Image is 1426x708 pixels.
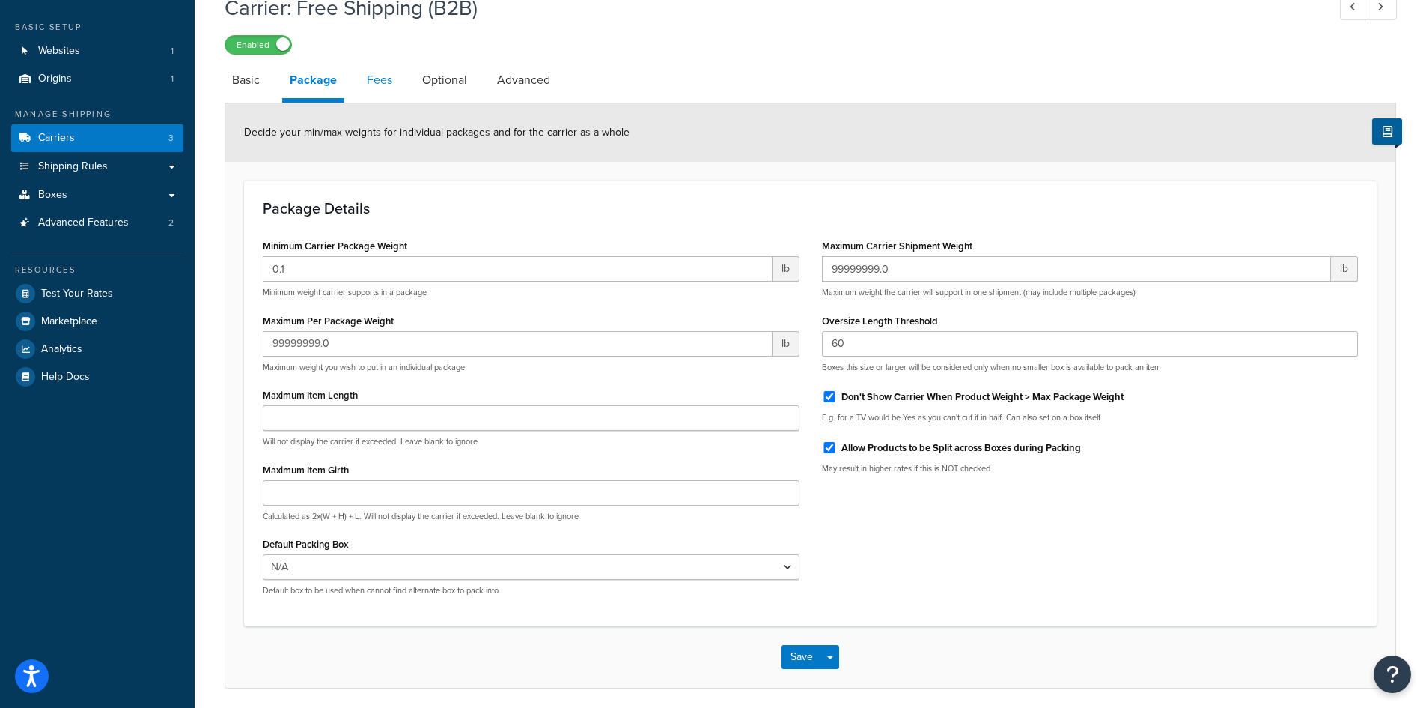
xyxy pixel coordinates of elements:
[1372,118,1402,145] button: Show Help Docs
[822,362,1359,373] p: Boxes this size or larger will be considered only when no smaller box is available to pack an item
[171,45,174,58] span: 1
[11,124,183,152] li: Carriers
[822,463,1359,474] p: May result in higher rates if this is NOT checked
[263,511,799,522] p: Calculated as 2x(W + H) + L. Will not display the carrier if exceeded. Leave blank to ignore
[822,287,1359,298] p: Maximum weight the carrier will support in one shipment (may include multiple packages)
[1374,656,1411,693] button: Open Resource Center
[225,62,267,98] a: Basic
[11,65,183,93] li: Origins
[11,37,183,65] li: Websites
[41,315,97,328] span: Marketplace
[773,331,799,357] span: lb
[168,217,174,229] span: 2
[263,362,799,373] p: Maximum weight you wish to put in an individual package
[38,160,108,173] span: Shipping Rules
[263,200,1358,217] h3: Package Details
[282,62,344,103] a: Package
[263,240,407,252] label: Minimum Carrier Package Weight
[11,280,183,307] a: Test Your Rates
[171,73,174,85] span: 1
[781,645,822,669] button: Save
[415,62,475,98] a: Optional
[41,371,90,384] span: Help Docs
[11,65,183,93] a: Origins1
[1331,256,1358,282] span: lb
[263,390,358,401] label: Maximum Item Length
[38,189,67,202] span: Boxes
[11,153,183,181] a: Shipping Rules
[38,132,75,145] span: Carriers
[41,288,113,300] span: Test Your Rates
[11,108,183,121] div: Manage Shipping
[11,181,183,209] a: Boxes
[11,209,183,237] a: Advanced Features2
[263,287,799,298] p: Minimum weight carrier supports in a package
[822,240,972,252] label: Maximum Carrier Shipment Weight
[11,209,183,237] li: Advanced Features
[38,45,80,58] span: Websites
[225,36,291,54] label: Enabled
[244,124,630,140] span: Decide your min/max weights for individual packages and for the carrier as a whole
[263,315,394,327] label: Maximum Per Package Weight
[11,363,183,390] a: Help Docs
[841,441,1081,455] label: Allow Products to be Split across Boxes during Packing
[490,62,558,98] a: Advanced
[11,37,183,65] a: Websites1
[11,308,183,335] a: Marketplace
[822,315,938,327] label: Oversize Length Threshold
[38,217,129,229] span: Advanced Features
[773,256,799,282] span: lb
[41,343,82,356] span: Analytics
[11,264,183,276] div: Resources
[263,585,799,596] p: Default box to be used when cannot find alternate box to pack into
[11,124,183,152] a: Carriers3
[11,336,183,363] a: Analytics
[263,465,349,476] label: Maximum Item Girth
[359,62,400,98] a: Fees
[168,132,174,145] span: 3
[263,539,348,550] label: Default Packing Box
[822,412,1359,423] p: E.g. for a TV would be Yes as you can't cut it in half. Can also set on a box itself
[11,21,183,34] div: Basic Setup
[263,436,799,447] p: Will not display the carrier if exceeded. Leave blank to ignore
[841,390,1124,404] label: Don't Show Carrier When Product Weight > Max Package Weight
[38,73,72,85] span: Origins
